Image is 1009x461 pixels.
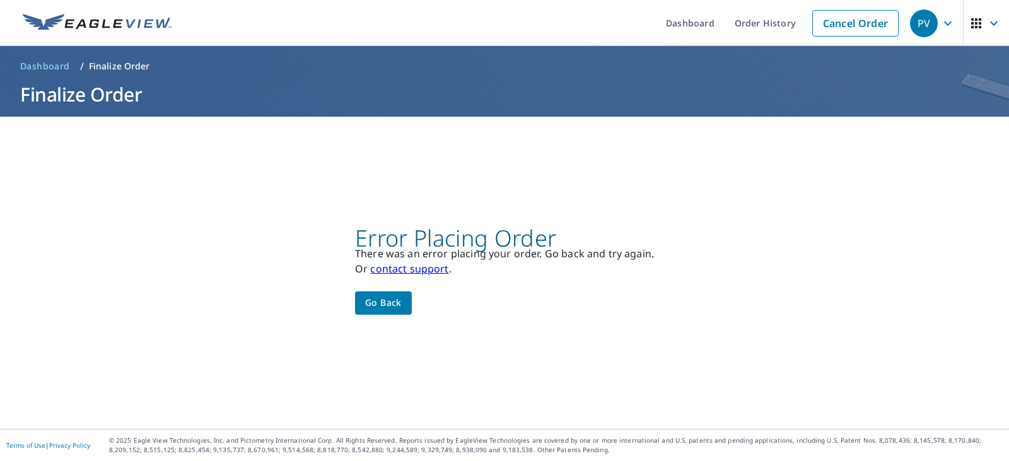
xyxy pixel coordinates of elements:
[6,441,45,450] a: Terms of Use
[812,10,899,37] a: Cancel Order
[89,60,150,73] p: Finalize Order
[355,246,654,261] p: There was an error placing your order. Go back and try again.
[15,56,75,76] a: Dashboard
[6,441,90,449] p: |
[355,231,654,246] p: Error Placing Order
[15,56,994,76] nav: breadcrumb
[15,81,994,107] h1: Finalize Order
[910,9,938,37] div: PV
[23,14,172,33] img: EV Logo
[80,59,84,74] li: /
[49,441,90,450] a: Privacy Policy
[365,295,402,311] span: Go back
[109,436,1003,455] p: © 2025 Eagle View Technologies, Inc. and Pictometry International Corp. All Rights Reserved. Repo...
[20,60,70,73] span: Dashboard
[355,261,654,276] p: Or .
[370,262,448,276] a: contact support
[355,291,412,315] button: Go back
